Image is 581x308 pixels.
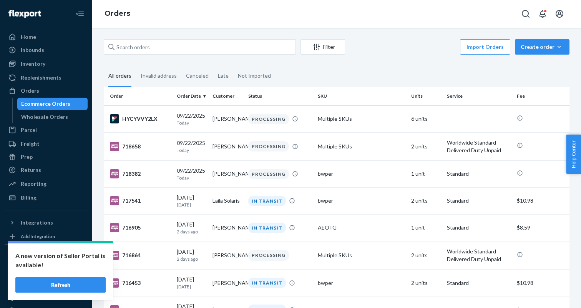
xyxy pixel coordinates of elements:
[177,256,206,262] p: 2 days ago
[108,66,131,87] div: All orders
[21,113,68,121] div: Wholesale Orders
[21,87,39,95] div: Orders
[514,187,569,214] td: $10.98
[5,264,88,276] a: eBay Fast Tags
[177,167,206,181] div: 09/22/2025
[248,250,289,260] div: PROCESSING
[104,39,296,55] input: Search orders
[5,291,88,304] a: Settings
[514,270,569,296] td: $10.98
[5,138,88,150] a: Freight
[5,178,88,190] a: Reporting
[110,223,171,232] div: 716905
[5,85,88,97] a: Orders
[300,39,345,55] button: Filter
[110,142,171,151] div: 718658
[177,248,206,262] div: [DATE]
[460,39,510,55] button: Import Orders
[248,278,286,288] div: IN TRANSIT
[531,285,573,304] iframe: Opens a widget where you can chat to one of our agents
[5,151,88,163] a: Prep
[15,251,106,270] p: A new version of Seller Portal is available!
[177,112,206,126] div: 09/22/2025
[514,214,569,241] td: $8.59
[110,196,171,205] div: 717541
[104,87,174,105] th: Order
[209,214,245,241] td: [PERSON_NAME]
[177,201,206,208] p: [DATE]
[5,216,88,229] button: Integrations
[8,10,41,18] img: Flexport logo
[408,214,444,241] td: 1 unit
[315,241,408,270] td: Multiple SKUs
[21,126,37,134] div: Parcel
[408,160,444,187] td: 1 unit
[315,132,408,160] td: Multiple SKUs
[21,153,33,161] div: Prep
[98,3,136,25] ol: breadcrumbs
[5,72,88,84] a: Replenishments
[5,251,88,263] button: Fast Tags
[5,232,88,241] a: Add Integration
[301,43,345,51] div: Filter
[5,44,88,56] a: Inbounds
[21,194,37,201] div: Billing
[315,87,408,105] th: SKU
[5,58,88,70] a: Inventory
[514,87,569,105] th: Fee
[5,31,88,43] a: Home
[177,283,206,290] p: [DATE]
[518,6,533,22] button: Open Search Box
[218,66,229,86] div: Late
[209,270,245,296] td: [PERSON_NAME]
[5,124,88,136] a: Parcel
[408,270,444,296] td: 2 units
[515,39,569,55] button: Create order
[318,224,405,231] div: AEOTG
[21,46,44,54] div: Inbounds
[212,93,242,99] div: Customer
[248,169,289,179] div: PROCESSING
[318,279,405,287] div: bwper
[21,219,53,226] div: Integrations
[408,187,444,214] td: 2 units
[248,196,286,206] div: IN TRANSIT
[566,135,581,174] button: Help Center
[72,6,88,22] button: Close Navigation
[209,241,245,270] td: [PERSON_NAME]
[177,228,206,235] p: 2 days ago
[21,180,46,188] div: Reporting
[177,194,206,208] div: [DATE]
[238,66,271,86] div: Not Imported
[110,169,171,178] div: 718382
[15,277,106,293] button: Refresh
[535,6,550,22] button: Open notifications
[552,6,567,22] button: Open account menu
[245,87,315,105] th: Status
[408,241,444,270] td: 2 units
[447,197,511,205] p: Standard
[174,87,209,105] th: Order Date
[21,33,36,41] div: Home
[248,141,289,152] div: PROCESSING
[521,43,564,51] div: Create order
[186,66,209,86] div: Canceled
[447,170,511,178] p: Standard
[444,87,514,105] th: Service
[447,224,511,231] p: Standard
[447,139,511,154] p: Worldwide Standard Delivered Duty Unpaid
[141,66,177,86] div: Invalid address
[408,87,444,105] th: Units
[177,147,206,153] p: Today
[105,9,130,18] a: Orders
[318,197,405,205] div: bwper
[209,160,245,187] td: [PERSON_NAME]
[17,98,88,110] a: Ecommerce Orders
[408,105,444,132] td: 6 units
[21,140,40,148] div: Freight
[5,191,88,204] a: Billing
[17,111,88,123] a: Wholesale Orders
[318,170,405,178] div: bwper
[5,279,88,288] a: Add Fast Tag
